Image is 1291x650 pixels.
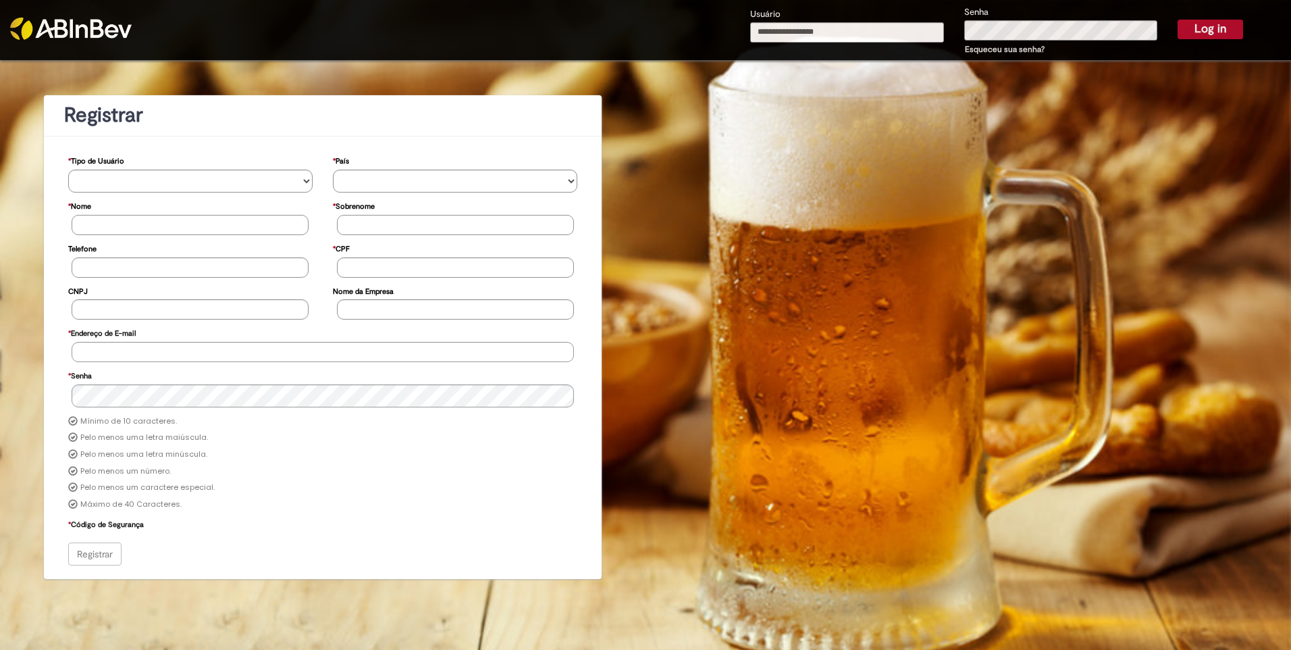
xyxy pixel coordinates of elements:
label: Endereço de E-mail [68,322,136,342]
label: Usuário [750,8,781,21]
label: Mínimo de 10 caracteres. [80,416,177,427]
label: Pelo menos uma letra maiúscula. [80,432,208,443]
label: Pelo menos uma letra minúscula. [80,449,207,460]
h1: Registrar [64,104,581,126]
label: CPF [333,238,350,257]
label: Tipo de Usuário [68,150,124,170]
label: Nome da Empresa [333,280,394,300]
label: Senha [68,365,92,384]
label: Código de Segurança [68,514,144,533]
label: Telefone [68,238,97,257]
label: Nome [68,195,91,215]
label: Pelo menos um número. [80,466,171,477]
a: Esqueceu sua senha? [965,44,1045,55]
label: Pelo menos um caractere especial. [80,482,215,493]
button: Log in [1178,20,1243,39]
label: Senha [964,6,989,19]
label: País [333,150,349,170]
label: Sobrenome [333,195,375,215]
label: CNPJ [68,280,88,300]
label: Máximo de 40 Caracteres. [80,499,182,510]
img: ABInbev-white.png [10,18,132,40]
